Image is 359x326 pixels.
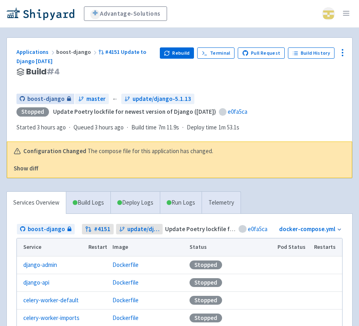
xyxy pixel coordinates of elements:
[228,108,247,115] a: e0fa5ca
[312,238,342,256] th: Restarts
[16,123,66,131] span: Started
[127,225,159,234] span: update/django-5.1.13
[158,123,179,132] span: 7m 11.9s
[56,48,98,55] span: boost-django
[75,94,109,105] a: master
[121,94,194,105] a: update/django-5.1.13
[187,123,217,132] span: Deploy time
[23,296,79,305] a: celery-worker-default
[248,225,267,233] a: e0fa5ca
[160,192,202,214] a: Run Logs
[160,47,194,59] button: Rebuild
[279,225,335,233] a: docker-compose.yml
[86,94,106,104] span: master
[218,123,239,132] span: 1m 53.1s
[190,314,222,322] div: Stopped
[110,238,187,256] th: Image
[23,278,49,287] a: django-api
[23,260,57,270] a: django-admin
[94,225,110,234] strong: # 4151
[14,164,38,173] button: Show diff
[47,66,60,77] span: # 4
[112,94,118,104] span: ←
[112,261,139,269] a: Dockerfile
[7,192,66,214] a: Services Overview
[88,147,213,156] span: The compose file for this application has changed.
[190,278,222,287] div: Stopped
[23,314,80,323] a: celery-worker-imports
[16,94,74,105] a: boost-django
[17,238,86,256] th: Service
[28,225,65,234] span: boost-django
[112,314,139,322] a: Dockerfile
[133,94,191,104] span: update/django-5.1.13
[190,260,222,269] div: Stopped
[84,6,167,21] a: Advantage-Solutions
[288,47,335,59] a: Build History
[82,224,114,235] a: #4151
[197,47,235,59] a: Terminal
[37,123,66,131] time: 3 hours ago
[112,296,139,304] a: Dockerfile
[16,48,56,55] a: Applications
[110,192,160,214] a: Deploy Logs
[131,123,157,132] span: Build time
[116,224,163,235] a: update/django-5.1.13
[66,192,110,214] a: Build Logs
[26,67,60,76] span: Build
[190,296,222,305] div: Stopped
[23,147,86,156] b: Configuration Changed
[202,192,241,214] a: Telemetry
[165,225,328,233] strong: Update Poetry lockfile for newest version of Django ([DATE])
[73,123,124,131] span: Queued
[53,108,216,115] strong: Update Poetry lockfile for newest version of Django ([DATE])
[187,238,275,256] th: Status
[16,48,146,65] a: #4151 Update to Django [DATE]
[86,238,110,256] th: Restart
[16,107,49,117] div: Stopped
[238,47,285,59] a: Pull Request
[17,224,75,235] a: boost-django
[16,123,244,132] div: · · ·
[275,238,312,256] th: Pod Status
[6,7,74,20] img: Shipyard logo
[112,279,139,286] a: Dockerfile
[95,123,124,131] time: 3 hours ago
[27,94,65,104] span: boost-django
